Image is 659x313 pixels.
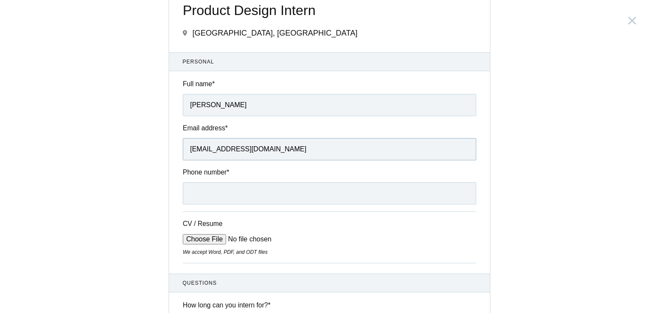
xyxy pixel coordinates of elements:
[183,219,247,229] label: CV / Resume
[183,300,476,310] label: How long can you intern for?
[183,167,476,177] label: Phone number
[183,79,476,89] label: Full name
[183,279,477,287] span: Questions
[183,123,476,133] label: Email address
[183,248,476,256] div: We accept Word, PDF, and ODT files
[183,3,476,18] span: Product Design Intern
[183,58,477,66] span: Personal
[192,29,357,37] span: [GEOGRAPHIC_DATA], [GEOGRAPHIC_DATA]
